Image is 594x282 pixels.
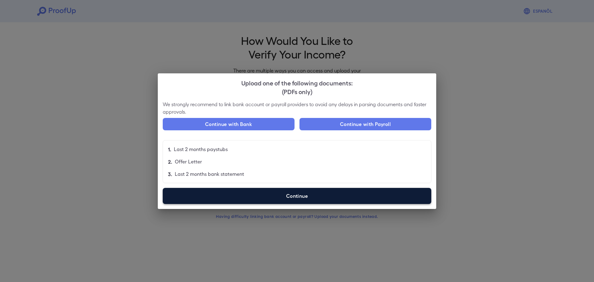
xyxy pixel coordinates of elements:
button: Continue with Payroll [299,118,431,130]
label: Continue [163,188,431,204]
p: 2. [168,158,172,165]
p: Last 2 months bank statement [175,170,244,178]
p: Offer Letter [175,158,202,165]
button: Continue with Bank [163,118,295,130]
div: (PDFs only) [163,87,431,96]
p: 3. [168,170,172,178]
h2: Upload one of the following documents: [158,73,436,101]
p: Last 2 months paystubs [174,145,228,153]
p: 1. [168,145,171,153]
p: We strongly recommend to link bank account or payroll providers to avoid any delays in parsing do... [163,101,431,115]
